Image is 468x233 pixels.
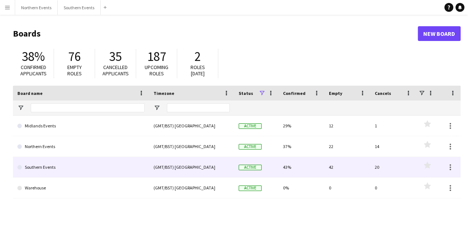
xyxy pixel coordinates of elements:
a: Northern Events [17,136,145,157]
div: (GMT/BST) [GEOGRAPHIC_DATA] [149,136,234,157]
a: Southern Events [17,157,145,178]
span: Confirmed applicants [20,64,47,77]
div: 0 [324,178,370,198]
span: 38% [22,48,45,65]
button: Open Filter Menu [154,104,160,111]
a: Warehouse [17,178,145,198]
input: Board name Filter Input [31,103,145,112]
input: Timezone Filter Input [167,103,230,112]
div: 0 [370,178,416,198]
div: (GMT/BST) [GEOGRAPHIC_DATA] [149,157,234,177]
a: Midlands Events [17,116,145,136]
span: 35 [109,48,122,65]
div: (GMT/BST) [GEOGRAPHIC_DATA] [149,116,234,136]
span: Upcoming roles [145,64,168,77]
span: Timezone [154,90,174,96]
a: New Board [418,26,461,41]
span: Active [239,185,262,191]
span: Cancels [375,90,391,96]
h1: Boards [13,28,418,39]
button: Southern Events [58,0,101,15]
span: 187 [147,48,166,65]
div: 42 [324,157,370,177]
div: 14 [370,136,416,157]
span: Active [239,165,262,170]
div: (GMT/BST) [GEOGRAPHIC_DATA] [149,178,234,198]
div: 1 [370,116,416,136]
div: 0% [279,178,324,198]
button: Open Filter Menu [17,104,24,111]
span: Roles [DATE] [191,64,205,77]
button: Northern Events [15,0,58,15]
span: Active [239,123,262,129]
div: 12 [324,116,370,136]
span: 2 [195,48,201,65]
span: Empty [329,90,342,96]
div: 37% [279,136,324,157]
span: Cancelled applicants [102,64,129,77]
div: 43% [279,157,324,177]
div: 22 [324,136,370,157]
span: Active [239,144,262,150]
span: 76 [68,48,81,65]
div: 29% [279,116,324,136]
span: Empty roles [67,64,82,77]
span: Status [239,90,253,96]
span: Board name [17,90,43,96]
div: 20 [370,157,416,177]
span: Confirmed [283,90,306,96]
